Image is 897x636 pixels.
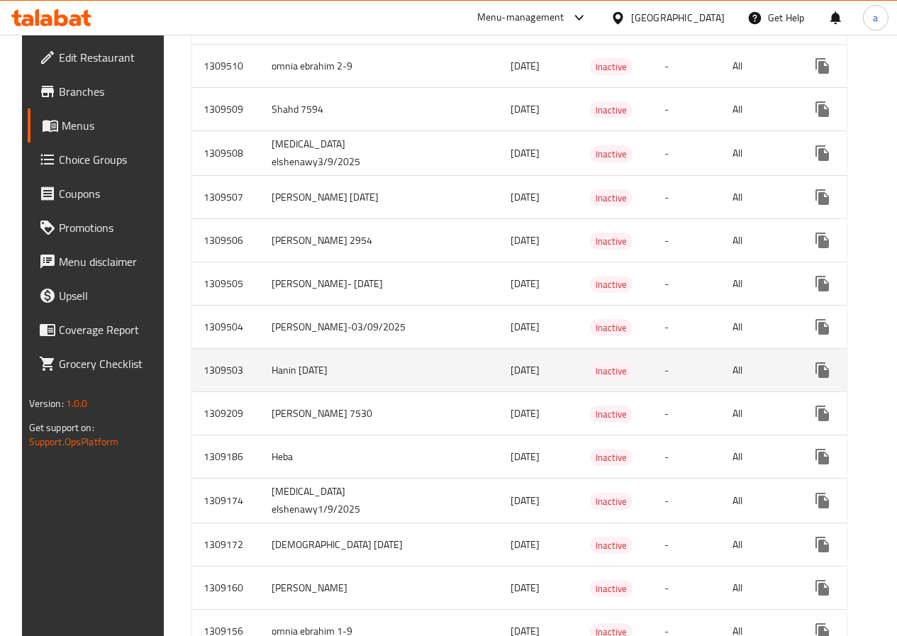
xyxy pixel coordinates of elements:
[29,418,94,437] span: Get support on:
[721,567,794,610] td: All
[840,440,874,474] button: Change Status
[511,144,540,162] span: [DATE]
[806,49,840,83] button: more
[590,145,633,162] div: Inactive
[806,136,840,170] button: more
[260,45,423,88] td: omnia ebrahim 2-9
[192,567,260,610] td: 1309160
[806,180,840,214] button: more
[28,108,172,143] a: Menus
[511,535,540,554] span: [DATE]
[590,493,633,510] span: Inactive
[511,404,540,423] span: [DATE]
[192,45,260,88] td: 1309510
[590,101,633,118] div: Inactive
[590,233,633,250] div: Inactive
[192,523,260,567] td: 1309172
[840,267,874,301] button: Change Status
[192,479,260,523] td: 1309174
[511,274,540,293] span: [DATE]
[840,223,874,257] button: Change Status
[590,363,633,379] span: Inactive
[840,396,874,430] button: Change Status
[29,394,64,413] span: Version:
[590,58,633,75] div: Inactive
[590,277,633,293] span: Inactive
[260,219,423,262] td: [PERSON_NAME] 2954
[511,491,540,510] span: [DATE]
[590,406,633,423] span: Inactive
[59,253,160,270] span: Menu disclaimer
[590,190,633,206] span: Inactive
[28,74,172,108] a: Branches
[192,349,260,392] td: 1309503
[59,219,160,236] span: Promotions
[806,484,840,518] button: more
[28,40,172,74] a: Edit Restaurant
[806,528,840,562] button: more
[590,146,633,162] span: Inactive
[260,306,423,349] td: [PERSON_NAME]-03/09/2025
[511,188,540,206] span: [DATE]
[653,219,721,262] td: -
[511,447,540,466] span: [DATE]
[192,435,260,479] td: 1309186
[260,88,423,131] td: Shahd 7594
[590,537,633,554] div: Inactive
[28,313,172,347] a: Coverage Report
[28,347,172,381] a: Grocery Checklist
[653,262,721,306] td: -
[260,435,423,479] td: Heba
[192,219,260,262] td: 1309506
[477,9,564,26] div: Menu-management
[721,523,794,567] td: All
[653,131,721,176] td: -
[653,45,721,88] td: -
[511,318,540,336] span: [DATE]
[653,392,721,435] td: -
[511,100,540,118] span: [DATE]
[192,176,260,219] td: 1309507
[653,88,721,131] td: -
[192,392,260,435] td: 1309209
[28,177,172,211] a: Coupons
[721,479,794,523] td: All
[806,310,840,344] button: more
[721,88,794,131] td: All
[721,45,794,88] td: All
[721,219,794,262] td: All
[192,262,260,306] td: 1309505
[59,355,160,372] span: Grocery Checklist
[806,267,840,301] button: more
[721,349,794,392] td: All
[260,567,423,610] td: [PERSON_NAME]
[840,49,874,83] button: Change Status
[66,394,88,413] span: 1.0.0
[721,176,794,219] td: All
[653,523,721,567] td: -
[806,396,840,430] button: more
[260,349,423,392] td: Hanin [DATE]
[260,131,423,176] td: [MEDICAL_DATA] elshenawy3/9/2025
[806,440,840,474] button: more
[28,143,172,177] a: Choice Groups
[590,581,633,597] span: Inactive
[28,245,172,279] a: Menu disclaimer
[260,479,423,523] td: [MEDICAL_DATA] elshenawy1/9/2025
[806,571,840,605] button: more
[511,361,540,379] span: [DATE]
[840,180,874,214] button: Change Status
[721,392,794,435] td: All
[29,433,119,451] a: Support.OpsPlatform
[840,136,874,170] button: Change Status
[653,349,721,392] td: -
[653,435,721,479] td: -
[631,10,725,26] div: [GEOGRAPHIC_DATA]
[59,287,160,304] span: Upsell
[806,353,840,387] button: more
[653,306,721,349] td: -
[873,10,878,26] span: a
[653,176,721,219] td: -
